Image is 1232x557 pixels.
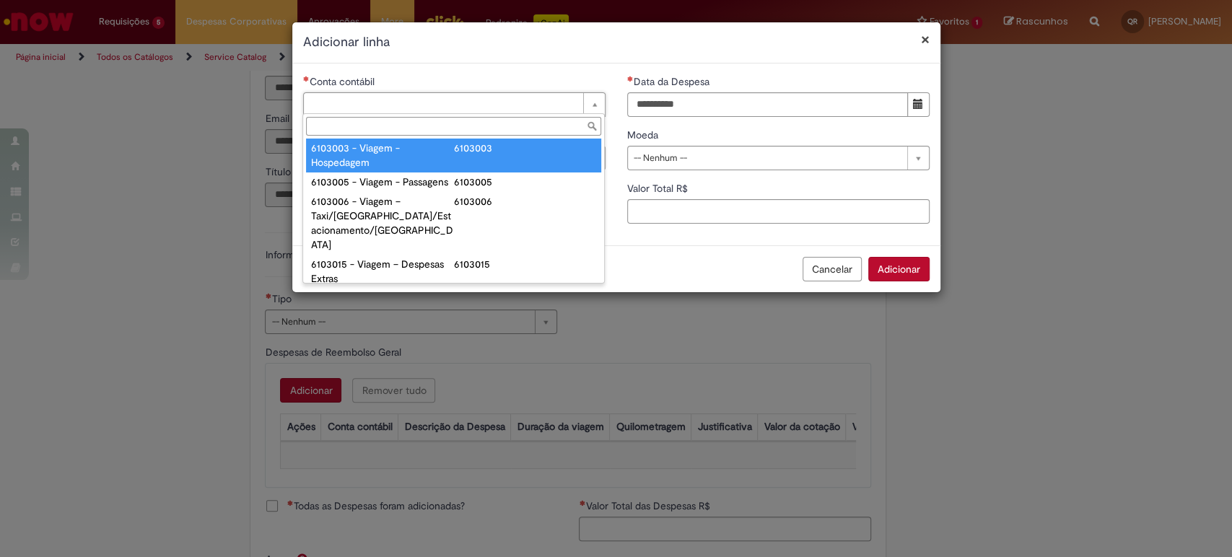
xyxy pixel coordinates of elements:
div: 6103015 [454,257,597,271]
ul: Conta contábil [303,139,604,283]
div: 6103005 - Viagem - Passagens [311,175,454,189]
div: 6103005 [454,175,597,189]
div: 6103006 [454,194,597,209]
div: 6103015 - Viagem – Despesas Extras [311,257,454,286]
div: 6103006 - Viagem – Taxi/[GEOGRAPHIC_DATA]/Estacionamento/[GEOGRAPHIC_DATA] [311,194,454,252]
div: 6103003 [454,141,597,155]
div: 6103003 - Viagem - Hospedagem [311,141,454,170]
